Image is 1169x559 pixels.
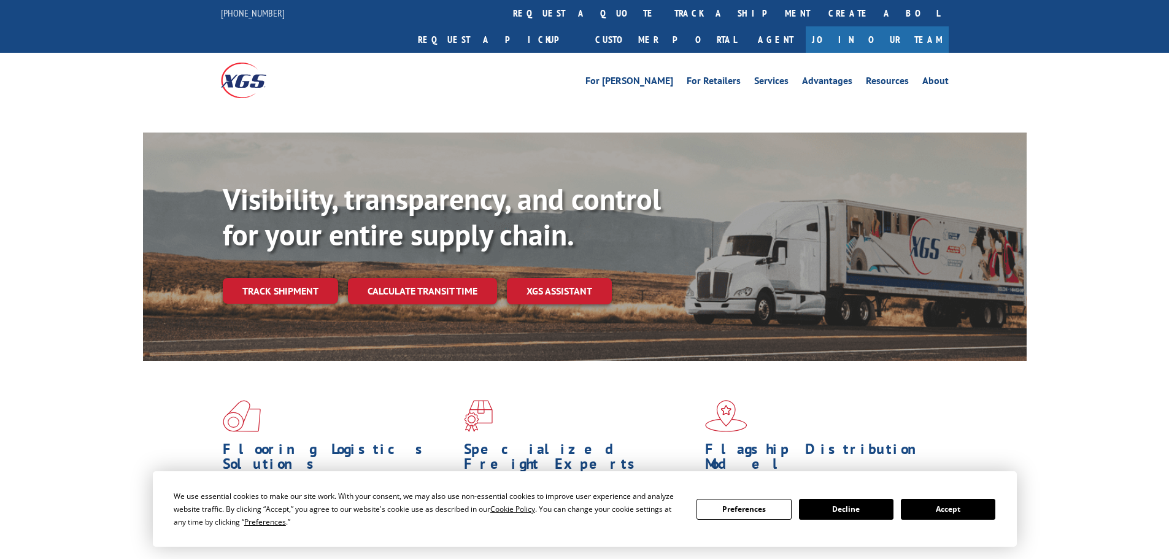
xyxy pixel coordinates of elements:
[696,499,791,520] button: Preferences
[409,26,586,53] a: Request a pickup
[507,278,612,304] a: XGS ASSISTANT
[223,278,338,304] a: Track shipment
[221,7,285,19] a: [PHONE_NUMBER]
[705,442,937,477] h1: Flagship Distribution Model
[687,76,741,90] a: For Retailers
[586,26,746,53] a: Customer Portal
[746,26,806,53] a: Agent
[754,76,789,90] a: Services
[223,180,661,253] b: Visibility, transparency, and control for your entire supply chain.
[799,499,893,520] button: Decline
[922,76,949,90] a: About
[866,76,909,90] a: Resources
[153,471,1017,547] div: Cookie Consent Prompt
[464,442,696,477] h1: Specialized Freight Experts
[802,76,852,90] a: Advantages
[464,400,493,432] img: xgs-icon-focused-on-flooring-red
[705,400,747,432] img: xgs-icon-flagship-distribution-model-red
[223,442,455,477] h1: Flooring Logistics Solutions
[223,400,261,432] img: xgs-icon-total-supply-chain-intelligence-red
[806,26,949,53] a: Join Our Team
[348,278,497,304] a: Calculate transit time
[901,499,995,520] button: Accept
[585,76,673,90] a: For [PERSON_NAME]
[244,517,286,527] span: Preferences
[174,490,682,528] div: We use essential cookies to make our site work. With your consent, we may also use non-essential ...
[490,504,535,514] span: Cookie Policy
